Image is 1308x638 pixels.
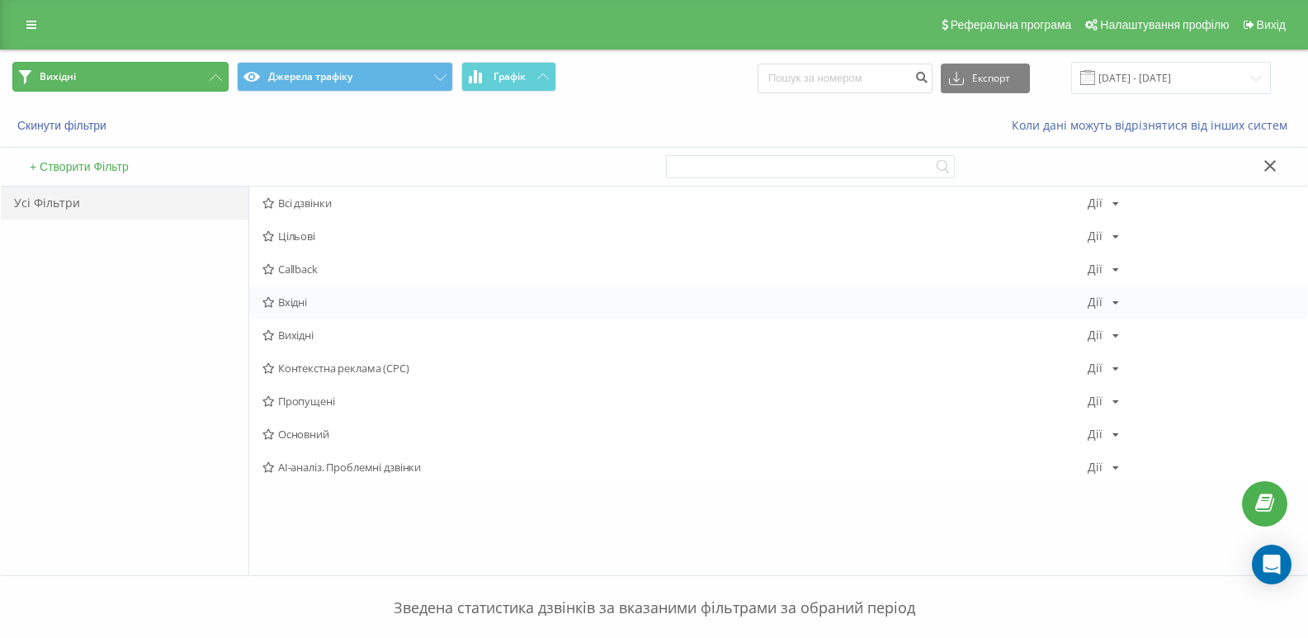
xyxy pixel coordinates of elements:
span: Всі дзвінки [262,197,1088,209]
button: Джерела трафіку [237,62,453,92]
div: Дії [1088,329,1103,341]
div: Дії [1088,395,1103,407]
span: Цільові [262,230,1088,242]
div: Дії [1088,197,1103,209]
span: Вхідні [262,296,1088,308]
button: Експорт [941,64,1030,93]
div: Дії [1088,296,1103,308]
button: Закрити [1258,158,1282,176]
span: Основний [262,428,1088,440]
input: Пошук за номером [758,64,933,93]
span: Реферальна програма [951,18,1072,31]
div: Усі Фільтри [1,187,248,220]
div: Дії [1088,230,1103,242]
span: Пропущені [262,395,1088,407]
button: Графік [461,62,556,92]
span: Вихід [1257,18,1286,31]
div: Дії [1088,362,1103,374]
div: Дії [1088,428,1103,440]
span: Вихідні [262,329,1088,341]
span: Контекстна реклама (CPC) [262,362,1088,374]
span: Callback [262,263,1088,275]
p: Зведена статистика дзвінків за вказаними фільтрами за обраний період [12,565,1296,619]
button: Скинути фільтри [12,118,115,133]
div: Дії [1088,263,1103,275]
span: AI-аналіз. Проблемні дзвінки [262,461,1088,473]
span: Графік [493,71,526,83]
span: Вихідні [40,70,76,83]
div: Дії [1088,461,1103,473]
div: Open Intercom Messenger [1252,545,1291,584]
a: Коли дані можуть відрізнятися вiд інших систем [1012,117,1296,133]
button: Вихідні [12,62,229,92]
button: + Створити Фільтр [25,159,134,174]
span: Налаштування профілю [1100,18,1229,31]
